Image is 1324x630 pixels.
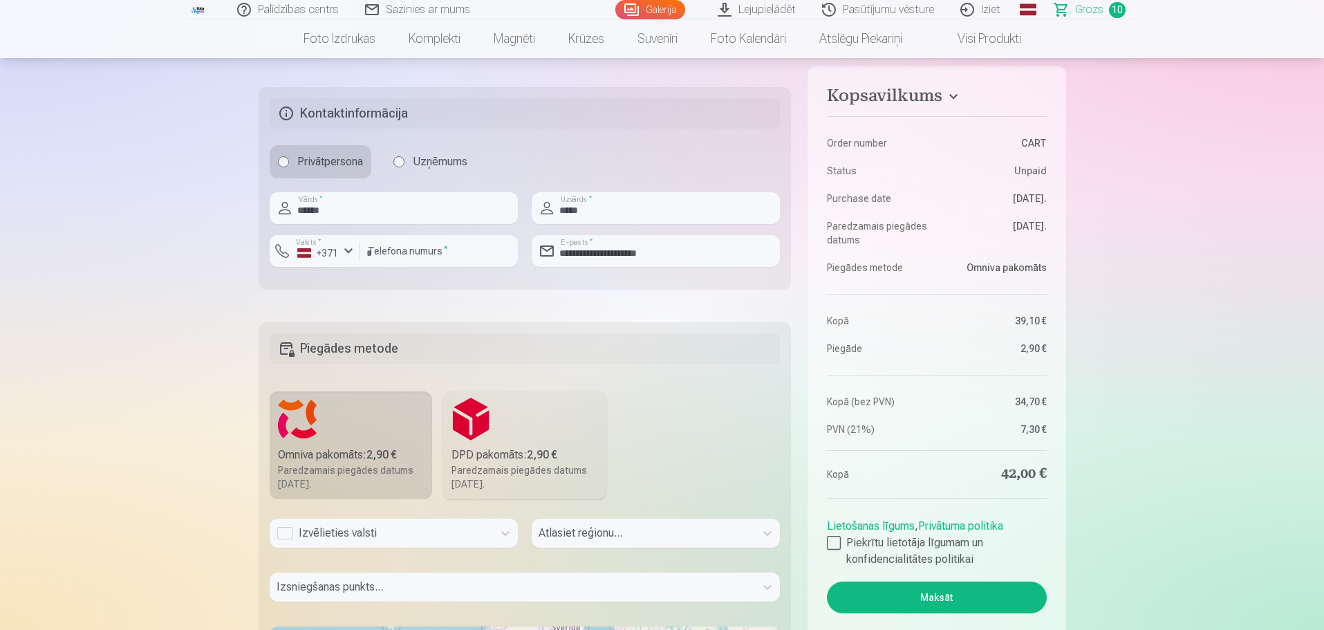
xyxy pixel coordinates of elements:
[278,463,425,491] div: Paredzamais piegādes datums [DATE].
[270,235,360,267] button: Valsts*+371
[944,192,1047,205] dd: [DATE].
[393,156,404,167] input: Uzņēmums
[944,342,1047,355] dd: 2,90 €
[270,98,781,129] h5: Kontaktinformācija
[477,19,552,58] a: Magnēti
[827,535,1046,568] label: Piekrītu lietotāja līgumam un konfidencialitātes politikai
[944,219,1047,247] dd: [DATE].
[827,512,1046,568] div: ,
[827,465,930,484] dt: Kopā
[827,261,930,275] dt: Piegādes metode
[827,86,1046,111] button: Kopsavilkums
[278,447,425,463] div: Omniva pakomāts :
[292,237,326,248] label: Valsts
[297,246,339,260] div: +371
[278,156,289,167] input: Privātpersona
[919,19,1038,58] a: Visi produkti
[827,314,930,328] dt: Kopā
[621,19,694,58] a: Suvenīri
[1014,164,1047,178] span: Unpaid
[191,6,206,14] img: /fa1
[385,145,476,178] label: Uzņēmums
[1075,1,1103,18] span: Grozs
[827,395,930,409] dt: Kopā (bez PVN)
[827,219,930,247] dt: Paredzamais piegādes datums
[944,423,1047,436] dd: 7,30 €
[694,19,803,58] a: Foto kalendāri
[827,192,930,205] dt: Purchase date
[944,314,1047,328] dd: 39,10 €
[270,333,781,364] h5: Piegādes metode
[944,136,1047,150] dd: CART
[1109,2,1126,18] span: 10
[944,261,1047,275] dd: Omniva pakomāts
[827,582,1046,613] button: Maksāt
[944,395,1047,409] dd: 34,70 €
[366,448,397,461] b: 2,90 €
[918,519,1003,532] a: Privātuma politika
[392,19,477,58] a: Komplekti
[552,19,621,58] a: Krūzes
[827,423,930,436] dt: PVN (21%)
[827,136,930,150] dt: Order number
[827,342,930,355] dt: Piegāde
[527,448,557,461] b: 2,90 €
[287,19,392,58] a: Foto izdrukas
[277,525,486,541] div: Izvēlieties valsti
[270,145,371,178] label: Privātpersona
[451,447,598,463] div: DPD pakomāts :
[803,19,919,58] a: Atslēgu piekariņi
[944,465,1047,484] dd: 42,00 €
[827,519,915,532] a: Lietošanas līgums
[451,463,598,491] div: Paredzamais piegādes datums [DATE].
[827,164,930,178] dt: Status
